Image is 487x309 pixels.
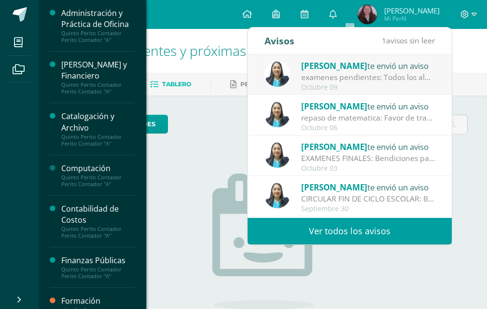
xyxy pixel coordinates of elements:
span: Mi Perfil [384,14,440,23]
span: avisos sin leer [382,35,435,46]
div: Quinto Perito Contador Perito Contador "A" [61,226,135,239]
a: Tablero [150,77,191,92]
div: Octubre 09 [301,83,435,92]
div: Quinto Perito Contador Perito Contador "A" [61,174,135,188]
div: examenes pendientes: Todos los alumnos que tienen exámenes pendientes, deben presentarse ,mañana ... [301,72,435,83]
div: Quinto Perito Contador Perito Contador "A" [61,134,135,147]
a: Pendientes de entrega [230,77,323,92]
a: ComputaciónQuinto Perito Contador Perito Contador "A" [61,163,135,188]
div: Administración y Práctica de Oficina [61,8,135,30]
div: te envió un aviso [301,181,435,193]
div: Septiembre 30 [301,205,435,213]
img: 49168807a2b8cca0ef2119beca2bd5ad.png [264,102,290,127]
div: te envió un aviso [301,140,435,153]
a: Administración y Práctica de OficinaQuinto Perito Contador Perito Contador "A" [61,8,135,43]
div: CIRCULAR FIN DE CICLO ESCOLAR: Bendiciones para todos Se adjunta circular con información importa... [301,193,435,204]
span: Tablero [162,81,191,88]
div: Computación [61,163,135,174]
img: 49168807a2b8cca0ef2119beca2bd5ad.png [264,183,290,208]
a: [PERSON_NAME] y FinancieroQuinto Perito Contador Perito Contador "A" [61,59,135,95]
div: Quinto Perito Contador Perito Contador "A" [61,266,135,280]
span: [PERSON_NAME] [301,101,367,112]
img: 936805caea7c19b5eab384c744913c64.png [358,5,377,24]
span: Pendientes de entrega [240,81,323,88]
div: Finanzas Públicas [61,255,135,266]
a: Ver todos los avisos [248,218,452,244]
div: [PERSON_NAME] y Financiero [61,59,135,81]
span: [PERSON_NAME] [301,60,367,71]
div: Contabilidad de Costos [61,203,135,226]
a: Catalogación y ArchivoQuinto Perito Contador Perito Contador "A" [61,111,135,147]
div: repaso de matematica: Favor de traer su material de matemática, realizarán un repaso en el primer... [301,112,435,123]
div: Octubre 06 [301,124,435,132]
div: Quinto Perito Contador Perito Contador "A" [61,30,135,43]
div: Octubre 03 [301,164,435,173]
a: Finanzas PúblicasQuinto Perito Contador Perito Contador "A" [61,255,135,280]
span: 1 [382,35,386,46]
div: EXAMENES FINALES: Bendiciones para cada uno Se les recuerda que la otra semana se estarán realiza... [301,153,435,164]
div: Quinto Perito Contador Perito Contador "A" [61,81,135,95]
div: te envió un aviso [301,59,435,72]
span: [PERSON_NAME] [384,6,440,15]
span: Actividades recientes y próximas [50,41,246,60]
div: Catalogación y Archivo [61,111,135,133]
span: [PERSON_NAME] [301,182,367,193]
img: 49168807a2b8cca0ef2119beca2bd5ad.png [264,142,290,168]
div: te envió un aviso [301,100,435,112]
div: Avisos [264,27,294,54]
span: [PERSON_NAME] [301,141,367,152]
img: 49168807a2b8cca0ef2119beca2bd5ad.png [264,61,290,87]
a: Contabilidad de CostosQuinto Perito Contador Perito Contador "A" [61,203,135,239]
